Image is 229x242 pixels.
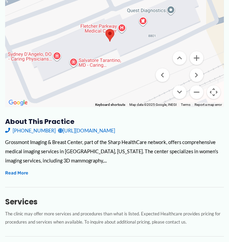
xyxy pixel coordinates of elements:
button: Move right [190,68,203,82]
button: Move down [173,85,186,99]
button: Move up [173,51,186,65]
span: Map data ©2025 Google, INEGI [129,103,177,106]
div: Grossmont Imaging & Breast Center, part of the Sharp HealthCare network, offers comprehensive med... [5,138,224,165]
a: Report a map error [195,103,222,106]
img: Google [7,98,29,107]
a: Open this area in Google Maps (opens a new window) [7,98,29,107]
a: Terms [181,103,190,106]
h3: Services [5,197,224,207]
button: Keyboard shortcuts [95,102,125,107]
a: [URL][DOMAIN_NAME] [58,126,115,135]
button: Zoom in [190,51,203,65]
button: Map camera controls [207,85,220,99]
button: Move left [156,68,169,82]
button: Read More [5,169,28,177]
button: Zoom out [190,85,203,99]
p: The clinic may offer more services and procedures than what is listed. Expected Healthcare provid... [5,210,224,226]
h3: About this practice [5,117,224,126]
a: [PHONE_NUMBER] [5,126,56,135]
